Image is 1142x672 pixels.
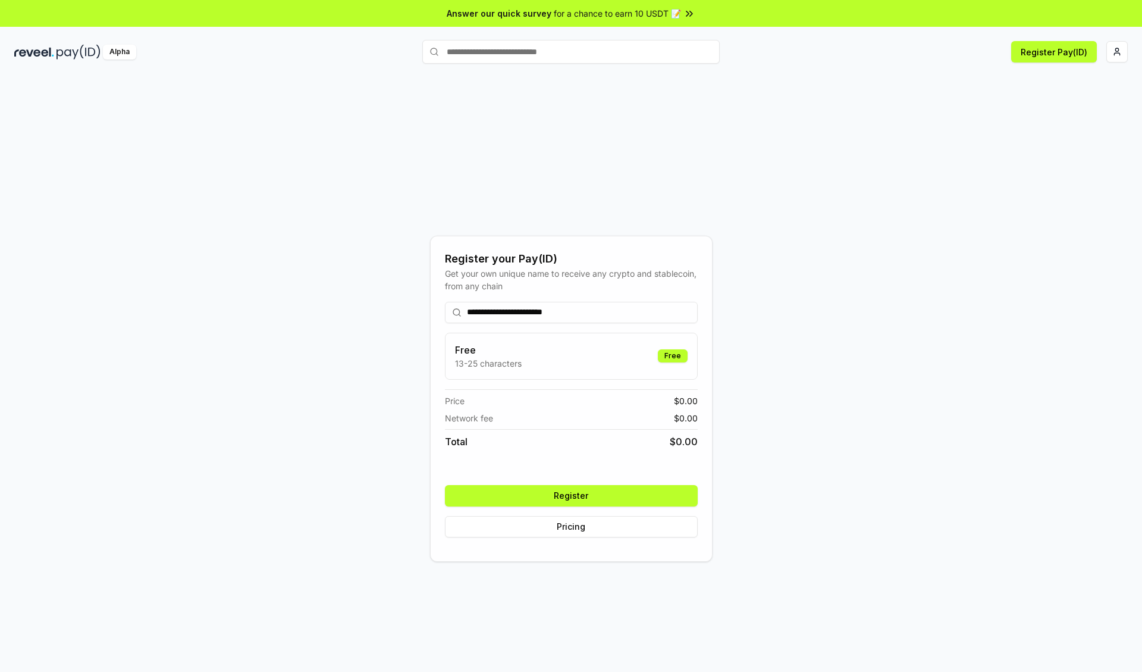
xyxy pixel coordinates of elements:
[658,349,688,362] div: Free
[445,251,698,267] div: Register your Pay(ID)
[14,45,54,60] img: reveel_dark
[674,412,698,424] span: $ 0.00
[554,7,681,20] span: for a chance to earn 10 USDT 📝
[455,343,522,357] h3: Free
[445,516,698,537] button: Pricing
[103,45,136,60] div: Alpha
[1011,41,1097,62] button: Register Pay(ID)
[445,412,493,424] span: Network fee
[670,435,698,449] span: $ 0.00
[57,45,101,60] img: pay_id
[447,7,551,20] span: Answer our quick survey
[445,267,698,292] div: Get your own unique name to receive any crypto and stablecoin, from any chain
[445,435,468,449] span: Total
[445,485,698,507] button: Register
[455,357,522,370] p: 13-25 characters
[445,395,465,407] span: Price
[674,395,698,407] span: $ 0.00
